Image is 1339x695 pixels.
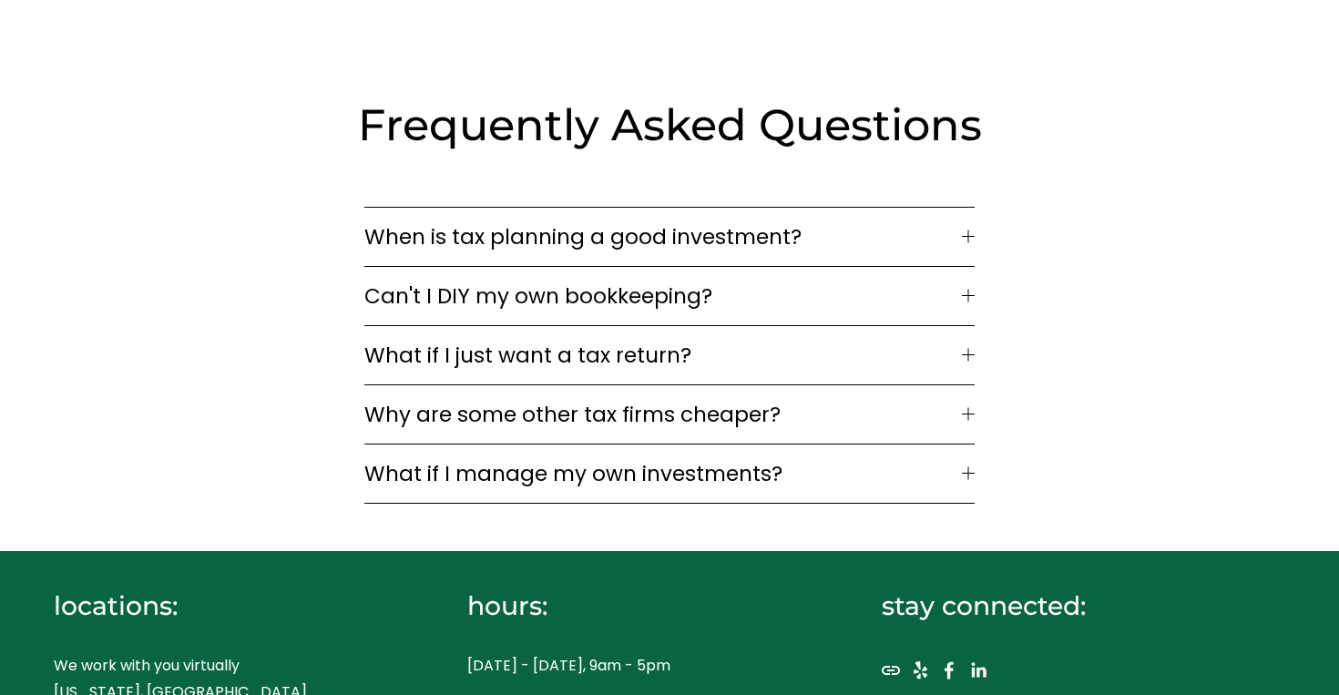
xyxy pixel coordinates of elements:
[364,399,963,430] span: Why are some other tax firms cheaper?
[882,588,1234,624] h4: stay connected:
[364,221,963,252] span: When is tax planning a good investment?
[467,653,820,680] p: [DATE] - [DATE], 9am - 5pm
[940,661,958,680] a: Facebook
[364,445,976,503] button: What if I manage my own investments?
[364,458,963,489] span: What if I manage my own investments?
[364,340,963,371] span: What if I just want a tax return?
[364,208,976,266] button: When is tax planning a good investment?
[467,588,820,624] h4: hours:
[364,281,963,312] span: Can't I DIY my own bookkeeping?
[364,326,976,384] button: What if I just want a tax return?
[911,661,929,680] a: Yelp
[54,588,406,624] h4: locations:
[882,661,900,680] a: URL
[969,661,987,680] a: LinkedIn
[364,385,976,444] button: Why are some other tax firms cheaper?
[312,97,1027,153] h2: Frequently Asked Questions
[364,267,976,325] button: Can't I DIY my own bookkeeping?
